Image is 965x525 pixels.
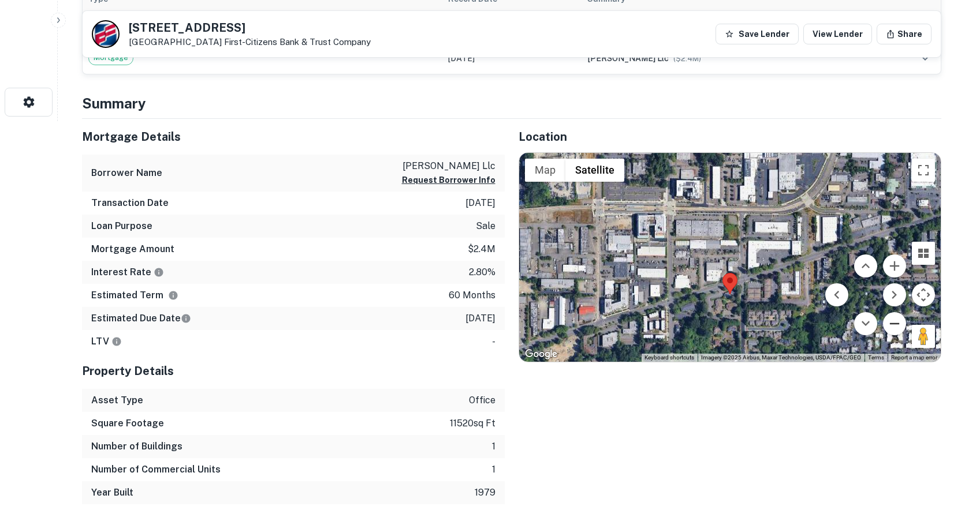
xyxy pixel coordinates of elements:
h5: [STREET_ADDRESS] [129,22,371,33]
button: Move down [854,312,877,335]
p: [PERSON_NAME] llc [402,159,495,173]
h6: Transaction Date [91,196,169,210]
button: Show satellite imagery [565,159,624,182]
h6: Square Footage [91,417,164,430]
button: Zoom out [883,312,906,335]
h4: Summary [82,93,941,114]
td: [DATE] [442,43,582,74]
svg: Term is based on a standard schedule for this type of loan. [168,290,178,301]
h6: Borrower Name [91,166,162,180]
p: 1 [492,440,495,453]
button: Tilt map [912,242,935,265]
h6: Interest Rate [91,265,164,279]
a: First-citizens Bank & Trust Company [224,37,371,47]
h6: Year Built [91,486,133,500]
a: Report a map error [891,354,937,361]
h6: Asset Type [91,393,143,407]
a: View Lender [803,24,872,44]
button: Save Lender [716,24,799,44]
button: expand row [915,48,935,68]
h6: Estimated Due Date [91,312,191,325]
span: Mortgage [89,52,133,63]
button: Zoom in [883,254,906,277]
h6: Number of Commercial Units [91,463,221,477]
button: Map camera controls [912,283,935,306]
svg: Estimate is based on a standard schedule for this type of loan. [181,313,191,324]
h5: Location [519,128,941,145]
p: 11520 sq ft [450,417,495,430]
p: $2.4m [468,242,495,256]
button: Move right [883,283,906,306]
span: ($ 2.4M ) [673,54,701,63]
h6: LTV [91,335,122,348]
p: 2.80% [469,265,495,279]
img: Google [522,347,560,362]
button: Move up [854,254,877,277]
button: Toggle fullscreen view [912,159,935,182]
p: [GEOGRAPHIC_DATA] [129,37,371,47]
p: 60 months [449,288,495,302]
h6: Estimated Term [91,288,178,302]
button: Share [877,24,932,44]
h6: Loan Purpose [91,219,152,233]
svg: The interest rates displayed on the website are for informational purposes only and may be report... [154,267,164,277]
span: Imagery ©2025 Airbus, Maxar Technologies, USDA/FPAC/GEO [701,354,861,361]
button: Keyboard shortcuts [644,354,694,362]
button: Move left [825,283,848,306]
p: office [469,393,495,407]
p: 1 [492,463,495,477]
a: Open this area in Google Maps (opens a new window) [522,347,560,362]
svg: LTVs displayed on the website are for informational purposes only and may be reported incorrectly... [111,336,122,347]
a: Terms (opens in new tab) [868,354,884,361]
button: Show street map [525,159,565,182]
h6: Mortgage Amount [91,242,174,256]
h6: Number of Buildings [91,440,182,453]
span: [PERSON_NAME] llc [587,54,669,63]
p: sale [476,219,495,233]
p: [DATE] [465,312,495,325]
p: - [492,335,495,348]
p: [DATE] [465,196,495,210]
h5: Mortgage Details [82,128,505,145]
p: 1979 [475,486,495,500]
iframe: Chat Widget [907,433,965,488]
h5: Property Details [82,362,505,380]
button: Drag Pegman onto the map to open Street View [912,325,935,348]
button: Request Borrower Info [402,173,495,187]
